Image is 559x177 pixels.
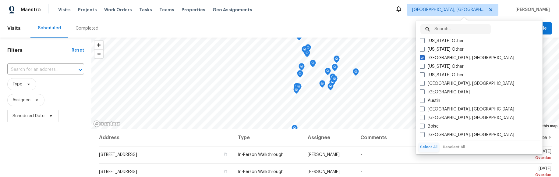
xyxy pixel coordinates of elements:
[76,25,98,31] div: Completed
[329,79,335,88] div: Map marker
[330,74,336,83] div: Map marker
[420,46,464,52] label: [US_STATE] Other
[93,120,120,127] a: Mapbox homepage
[58,7,71,13] span: Visits
[7,47,72,53] h1: Filters
[182,7,205,13] span: Properties
[513,7,550,13] span: [PERSON_NAME]
[419,143,439,152] button: Select All
[99,153,137,157] span: [STREET_ADDRESS]
[310,60,316,69] div: Map marker
[295,83,302,93] div: Map marker
[303,129,356,146] th: Assignee
[420,132,514,138] label: [GEOGRAPHIC_DATA], [GEOGRAPHIC_DATA]
[159,7,174,13] span: Teams
[420,81,514,87] label: [GEOGRAPHIC_DATA], [GEOGRAPHIC_DATA]
[420,55,514,61] label: [GEOGRAPHIC_DATA], [GEOGRAPHIC_DATA]
[305,44,311,54] div: Map marker
[360,153,362,157] span: -
[420,63,464,70] label: [US_STATE] Other
[331,75,338,85] div: Map marker
[420,98,440,104] label: Austin
[334,56,340,65] div: Map marker
[12,97,30,103] span: Assignee
[293,86,299,96] div: Map marker
[104,7,132,13] span: Work Orders
[292,125,298,134] div: Map marker
[139,8,152,12] span: Tasks
[94,41,103,49] button: Zoom in
[308,170,340,174] span: [PERSON_NAME]
[238,153,284,157] span: In-Person Walkthrough
[356,129,491,146] th: Comments
[7,65,67,74] input: Search for an address...
[420,115,514,121] label: [GEOGRAPHIC_DATA], [GEOGRAPHIC_DATA]
[76,66,85,74] button: Open
[223,169,228,174] button: Copy Address
[412,7,484,13] span: [GEOGRAPHIC_DATA], [GEOGRAPHIC_DATA]
[38,25,61,31] div: Scheduled
[72,47,84,53] div: Reset
[91,38,559,129] canvas: Map
[21,7,41,13] span: Maestro
[420,38,464,44] label: [US_STATE] Other
[94,50,103,58] span: Zoom out
[319,80,325,90] div: Map marker
[296,33,302,42] div: Map marker
[332,64,338,73] div: Map marker
[299,63,305,73] div: Map marker
[99,129,233,146] th: Address
[297,70,303,80] div: Map marker
[360,170,362,174] span: -
[420,106,514,112] label: [GEOGRAPHIC_DATA], [GEOGRAPHIC_DATA]
[223,152,228,157] button: Copy Address
[99,170,137,174] span: [STREET_ADDRESS]
[7,22,21,35] span: Visits
[496,150,551,161] span: [DATE]
[420,89,470,95] label: [GEOGRAPHIC_DATA]
[434,24,491,34] input: Search...
[213,7,252,13] span: Geo Assignments
[325,68,331,77] div: Map marker
[420,72,464,78] label: [US_STATE] Other
[420,123,439,129] label: Boise
[238,170,284,174] span: In-Person Walkthrough
[496,155,551,161] div: Overdue
[78,7,97,13] span: Projects
[353,68,359,78] div: Map marker
[294,83,300,92] div: Map marker
[94,49,103,58] button: Zoom out
[302,46,308,56] div: Map marker
[12,113,44,119] span: Scheduled Date
[233,129,303,146] th: Type
[327,83,334,92] div: Map marker
[12,81,22,87] span: Type
[308,153,340,157] span: [PERSON_NAME]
